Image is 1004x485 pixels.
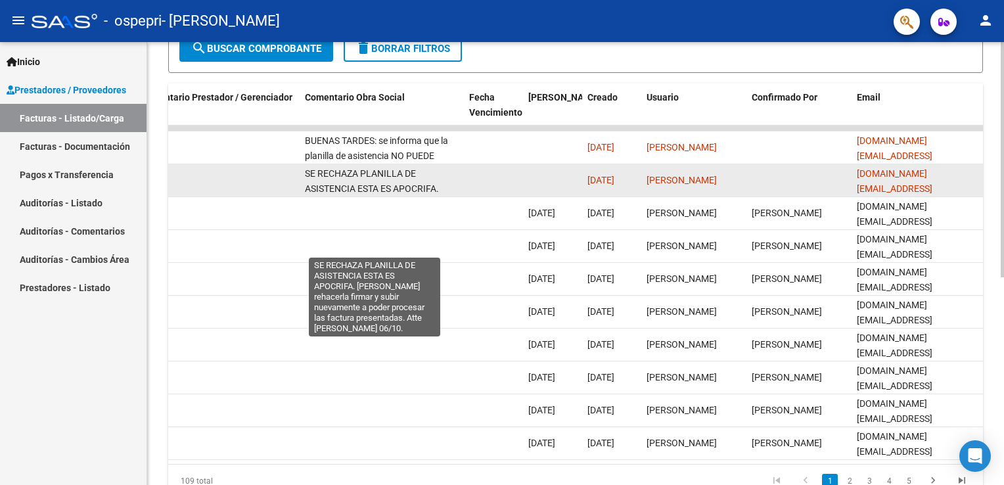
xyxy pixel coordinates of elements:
span: [DOMAIN_NAME][EMAIL_ADDRESS][DOMAIN_NAME] [857,201,932,242]
span: [DATE] [528,405,555,415]
span: [PERSON_NAME] [752,241,822,251]
button: Buscar Comprobante [179,35,333,62]
span: [DATE] [587,405,614,415]
span: [DATE] [587,208,614,218]
span: Comentario Prestador / Gerenciador [141,92,292,103]
span: Buscar Comprobante [191,43,321,55]
datatable-header-cell: Comentario Obra Social [300,83,464,141]
span: Creado [587,92,618,103]
span: [PERSON_NAME] [752,306,822,317]
div: Open Intercom Messenger [959,440,991,472]
span: Comentario Obra Social [305,92,405,103]
span: Fecha Vencimiento [469,92,522,118]
span: - ospepri [104,7,162,35]
span: [DATE] [587,438,614,448]
span: Prestadores / Proveedores [7,83,126,97]
span: [PERSON_NAME] [647,142,717,152]
span: [DOMAIN_NAME][EMAIL_ADDRESS][DOMAIN_NAME] [857,168,932,209]
span: [PERSON_NAME] [647,208,717,218]
span: Confirmado Por [752,92,817,103]
span: [PERSON_NAME] [752,372,822,382]
button: Borrar Filtros [344,35,462,62]
span: [DATE] [587,142,614,152]
span: [DOMAIN_NAME][EMAIL_ADDRESS][DOMAIN_NAME] [857,234,932,275]
span: [DATE] [528,339,555,350]
span: [DATE] [587,241,614,251]
span: [PERSON_NAME] [752,208,822,218]
datatable-header-cell: Fecha Vencimiento [464,83,523,141]
span: [PERSON_NAME] [752,273,822,284]
datatable-header-cell: Creado [582,83,641,141]
span: [DATE] [528,306,555,317]
span: [PERSON_NAME] [647,273,717,284]
span: [PERSON_NAME] [752,339,822,350]
span: [DOMAIN_NAME][EMAIL_ADDRESS][DOMAIN_NAME] [857,333,932,373]
datatable-header-cell: Email [852,83,983,141]
span: [PERSON_NAME] [647,175,717,185]
span: [PERSON_NAME] [528,92,599,103]
datatable-header-cell: Fecha Confimado [523,83,582,141]
span: [DATE] [528,208,555,218]
span: Usuario [647,92,679,103]
span: BUENAS TARDES: se informa que la planilla de asistencia NO PUEDE CONTENER BORRONES-TACHADURAS-ENM... [305,135,455,266]
span: [DOMAIN_NAME][EMAIL_ADDRESS][DOMAIN_NAME] [857,431,932,472]
span: [DATE] [587,175,614,185]
span: [DATE] [528,372,555,382]
span: SE RECHAZA PLANILLA DE ASISTENCIA ESTA ES APOCRIFA. [PERSON_NAME] rehacerla firmar y subir nuevam... [305,168,449,254]
span: [DATE] [528,273,555,284]
span: Email [857,92,880,103]
span: [PERSON_NAME] [647,372,717,382]
datatable-header-cell: Comentario Prestador / Gerenciador [135,83,300,141]
span: [PERSON_NAME] [647,241,717,251]
span: [PERSON_NAME] [647,438,717,448]
datatable-header-cell: Usuario [641,83,746,141]
mat-icon: search [191,40,207,56]
span: [DATE] [587,372,614,382]
span: [DOMAIN_NAME][EMAIL_ADDRESS][DOMAIN_NAME] [857,300,932,340]
span: - [PERSON_NAME] [162,7,280,35]
span: [DOMAIN_NAME][EMAIL_ADDRESS][DOMAIN_NAME] [857,135,932,176]
span: [PERSON_NAME] [752,405,822,415]
datatable-header-cell: Confirmado Por [746,83,852,141]
span: [PERSON_NAME] [647,339,717,350]
span: [DOMAIN_NAME][EMAIL_ADDRESS][DOMAIN_NAME] [857,398,932,439]
span: Inicio [7,55,40,69]
span: [DATE] [587,306,614,317]
span: [DOMAIN_NAME][EMAIL_ADDRESS][DOMAIN_NAME] [857,267,932,308]
span: Borrar Filtros [355,43,450,55]
span: [DATE] [587,339,614,350]
span: [PERSON_NAME] [647,405,717,415]
span: [DATE] [587,273,614,284]
span: [PERSON_NAME] [752,438,822,448]
span: [DATE] [528,241,555,251]
mat-icon: menu [11,12,26,28]
span: [PERSON_NAME] [647,306,717,317]
span: [DATE] [528,438,555,448]
mat-icon: delete [355,40,371,56]
mat-icon: person [978,12,993,28]
span: [DOMAIN_NAME][EMAIL_ADDRESS][DOMAIN_NAME] [857,365,932,406]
